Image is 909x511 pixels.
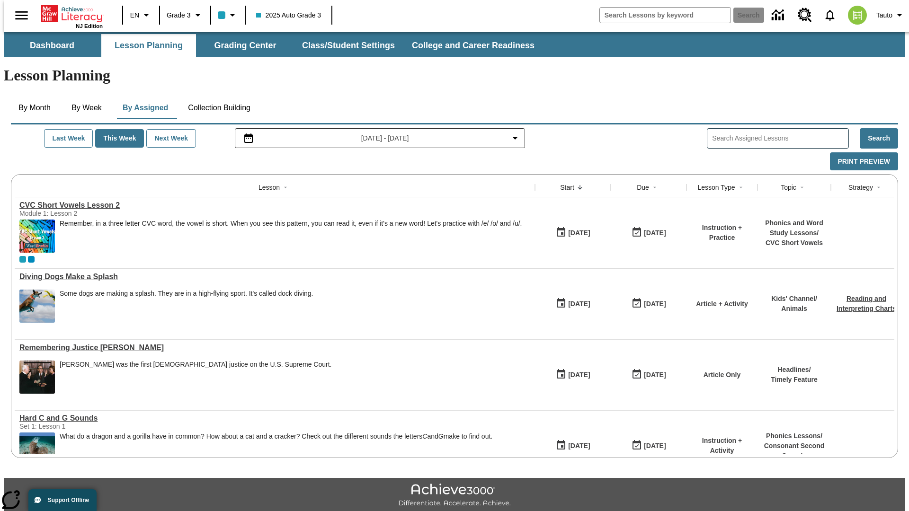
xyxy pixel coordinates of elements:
[256,10,321,20] span: 2025 Auto Grade 3
[848,6,867,25] img: avatar image
[19,361,55,394] img: Chief Justice Warren Burger, wearing a black robe, holds up his right hand and faces Sandra Day O...
[4,32,905,57] div: SubNavbar
[781,183,796,192] div: Topic
[762,238,826,248] p: CVC Short Vowels
[95,129,144,148] button: This Week
[644,440,666,452] div: [DATE]
[628,437,669,455] button: 09/07/25: Last day the lesson can be accessed
[48,497,89,503] span: Support Offline
[766,2,792,28] a: Data Center
[19,256,26,263] div: Current Class
[19,414,530,423] a: Hard C and G Sounds, Lessons
[5,34,99,57] button: Dashboard
[568,298,590,310] div: [DATE]
[771,365,818,375] p: Headlines /
[214,7,242,24] button: Class color is light blue. Change class color
[361,133,409,143] span: [DATE] - [DATE]
[644,227,666,239] div: [DATE]
[404,34,542,57] button: College and Career Readiness
[28,256,35,263] div: OL 2025 Auto Grade 4
[4,34,543,57] div: SubNavbar
[560,183,574,192] div: Start
[637,183,649,192] div: Due
[771,375,818,385] p: Timely Feature
[792,2,818,28] a: Resource Center, Will open in new tab
[19,201,530,210] a: CVC Short Vowels Lesson 2, Lessons
[41,4,103,23] a: Home
[19,220,55,253] img: CVC Short Vowels Lesson 2.
[398,484,511,508] img: Achieve3000 Differentiate Accelerate Achieve
[146,129,196,148] button: Next Week
[628,295,669,313] button: 09/08/25: Last day the lesson can be accessed
[60,361,331,394] div: Sandra Day O'Connor was the first female justice on the U.S. Supreme Court.
[130,10,139,20] span: EN
[126,7,156,24] button: Language: EN, Select a language
[842,3,873,27] button: Select a new avatar
[60,220,522,253] div: Remember, in a three letter CVC word, the vowel is short. When you see this pattern, you can read...
[19,273,530,281] div: Diving Dogs Make a Splash
[19,210,161,217] div: Module 1: Lesson 2
[115,97,176,119] button: By Assigned
[553,437,593,455] button: 09/07/25: First time the lesson was available
[60,361,331,369] div: [PERSON_NAME] was the first [DEMOGRAPHIC_DATA] justice on the U.S. Supreme Court.
[60,220,522,228] p: Remember, in a three letter CVC word, the vowel is short. When you see this pattern, you can read...
[4,67,905,84] h1: Lesson Planning
[294,34,402,57] button: Class/Student Settings
[837,295,896,312] a: Reading and Interpreting Charts
[258,183,280,192] div: Lesson
[509,132,521,144] svg: Collapse Date Range Filter
[574,182,586,193] button: Sort
[818,3,842,27] a: Notifications
[628,366,669,384] button: 09/08/25: Last day the lesson can be accessed
[60,290,313,323] div: Some dogs are making a splash. They are in a high-flying sport. It's called dock diving.
[796,182,808,193] button: Sort
[8,1,36,29] button: Open side menu
[860,128,898,149] button: Search
[644,298,666,310] div: [DATE]
[762,431,826,441] p: Phonics Lessons /
[830,152,898,171] button: Print Preview
[19,290,55,323] img: A dog is jumping high in the air in an attempt to grab a yellow toy with its mouth.
[19,344,530,352] div: Remembering Justice O'Connor
[44,129,93,148] button: Last Week
[41,3,103,29] div: Home
[239,132,521,144] button: Select the date range menu item
[873,7,909,24] button: Profile/Settings
[568,440,590,452] div: [DATE]
[167,10,191,20] span: Grade 3
[873,182,884,193] button: Sort
[422,432,427,440] em: C
[19,344,530,352] a: Remembering Justice O'Connor, Lessons
[180,97,258,119] button: Collection Building
[163,7,207,24] button: Grade: Grade 3, Select a grade
[762,218,826,238] p: Phonics and Word Study Lessons /
[19,201,530,210] div: CVC Short Vowels Lesson 2
[76,23,103,29] span: NJ Edition
[280,182,291,193] button: Sort
[553,295,593,313] button: 09/08/25: First time the lesson was available
[11,97,58,119] button: By Month
[762,441,826,461] p: Consonant Second Sounds
[19,432,55,466] img: A sea cucumber lays on the floor of the ocean
[19,414,530,423] div: Hard C and G Sounds
[876,10,892,20] span: Tauto
[60,432,492,466] span: What do a dragon and a gorilla have in common? How about a cat and a cracker? Check out the diffe...
[438,432,444,440] em: G
[19,273,530,281] a: Diving Dogs Make a Splash, Lessons
[198,34,293,57] button: Grading Center
[771,294,817,304] p: Kids' Channel /
[696,299,748,309] p: Article + Activity
[60,290,313,298] div: Some dogs are making a splash. They are in a high-flying sport. It's called dock diving.
[568,227,590,239] div: [DATE]
[60,432,492,441] p: What do a dragon and a gorilla have in common? How about a cat and a cracker? Check out the diffe...
[848,183,873,192] div: Strategy
[735,182,747,193] button: Sort
[28,489,97,511] button: Support Offline
[704,370,741,380] p: Article Only
[771,304,817,314] p: Animals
